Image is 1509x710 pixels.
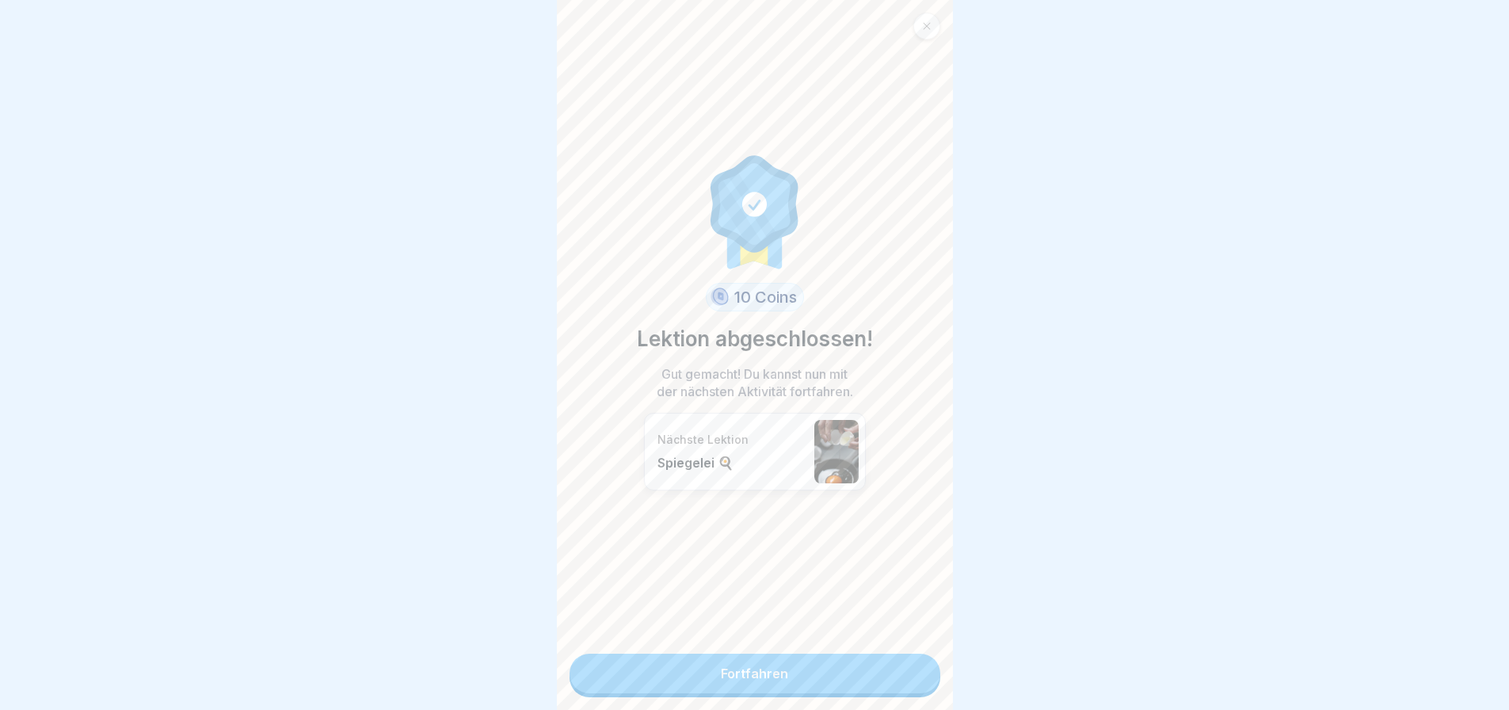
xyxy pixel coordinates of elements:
[652,365,858,400] p: Gut gemacht! Du kannst nun mit der nächsten Aktivität fortfahren.
[706,283,804,311] div: 10 Coins
[570,654,940,693] a: Fortfahren
[702,151,808,270] img: completion.svg
[657,455,806,471] p: Spiegelei 🍳
[657,433,806,447] p: Nächste Lektion
[637,324,873,354] p: Lektion abgeschlossen!
[708,285,731,309] img: coin.svg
